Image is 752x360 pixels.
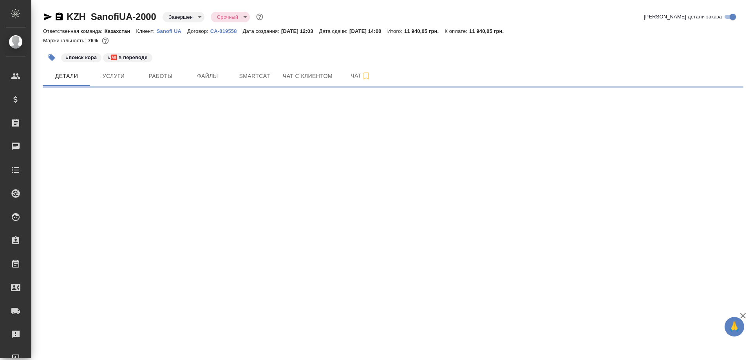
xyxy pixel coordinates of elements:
[255,12,265,22] button: Доп статусы указывают на важность/срочность заказа
[404,28,445,34] p: 11 940,05 грн.
[644,13,722,21] span: [PERSON_NAME] детали заказа
[342,71,380,81] span: Чат
[67,11,156,22] a: KZH_SanofiUA-2000
[43,38,88,43] p: Маржинальность:
[210,27,243,34] a: CA-019558
[66,54,97,62] p: #поиск кора
[60,54,102,60] span: поиск кора
[281,28,319,34] p: [DATE] 12:03
[210,28,243,34] p: CA-019558
[43,28,105,34] p: Ответственная команда:
[349,28,387,34] p: [DATE] 14:00
[725,317,744,336] button: 🙏
[95,71,132,81] span: Услуги
[108,54,147,62] p: #🆎 в переводе
[189,71,226,81] span: Файлы
[88,38,100,43] p: 76%
[283,71,333,81] span: Чат с клиентом
[362,71,371,81] svg: Подписаться
[105,28,136,34] p: Казахстан
[136,28,156,34] p: Клиент:
[728,318,741,335] span: 🙏
[157,27,187,34] a: Sanofi UA
[236,71,273,81] span: Smartcat
[319,28,349,34] p: Дата сдачи:
[48,71,85,81] span: Детали
[215,14,240,20] button: Срочный
[243,28,281,34] p: Дата создания:
[166,14,195,20] button: Завершен
[469,28,510,34] p: 11 940,05 грн.
[43,12,52,22] button: Скопировать ссылку для ЯМессенджера
[163,12,204,22] div: Завершен
[445,28,469,34] p: К оплате:
[43,49,60,66] button: Добавить тэг
[157,28,187,34] p: Sanofi UA
[211,12,250,22] div: Завершен
[187,28,210,34] p: Договор:
[142,71,179,81] span: Работы
[100,36,110,46] button: 4598.26 RUB;
[387,28,404,34] p: Итого:
[102,54,153,60] span: 🆎 в переводе
[54,12,64,22] button: Скопировать ссылку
